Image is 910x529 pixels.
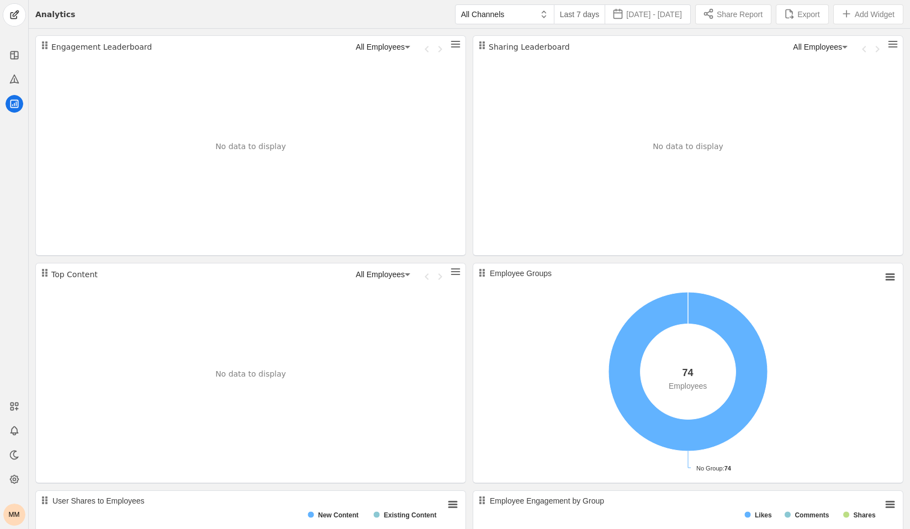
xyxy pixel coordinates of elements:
svg: Employee Groups [473,263,903,483]
span: Last 7 days [560,9,600,20]
button: [DATE] - [DATE] [605,4,691,24]
text: Comments [795,511,829,519]
strong: 74 [682,367,694,378]
span: All Channels [461,10,505,19]
text: Existing Content [384,511,436,519]
text: Likes [755,511,772,519]
div: No data to display [36,263,465,484]
span: [DATE] - [DATE] [626,9,682,20]
app-icon-button: Chart context menu [450,38,461,54]
button: Add Widget [833,4,903,24]
div: No data to display [473,36,903,257]
span: All Employees [356,270,405,279]
span: Export [797,9,819,20]
text: Employee Groups [490,269,552,278]
div: Analytics [35,9,75,20]
button: Export [776,4,828,24]
text: New Content [318,511,358,519]
text: User Shares to Employees [52,496,145,505]
div: No data to display [36,36,465,257]
button: Last 7 days [554,4,606,24]
button: MM [3,504,25,526]
span: Add Widget [855,9,895,20]
span: Share Report [717,9,763,20]
button: Share Report [695,4,771,24]
div: Employees [669,380,707,392]
span: All Employees [356,43,405,51]
text: Shares [854,511,876,519]
text: No Group: [696,465,732,472]
app-icon-button: Chart context menu [887,38,898,54]
tspan: 74 [724,465,732,472]
span: All Employees [793,43,842,51]
app-icon-button: Chart context menu [450,266,461,281]
text: Employee Engagement by Group [490,496,604,505]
